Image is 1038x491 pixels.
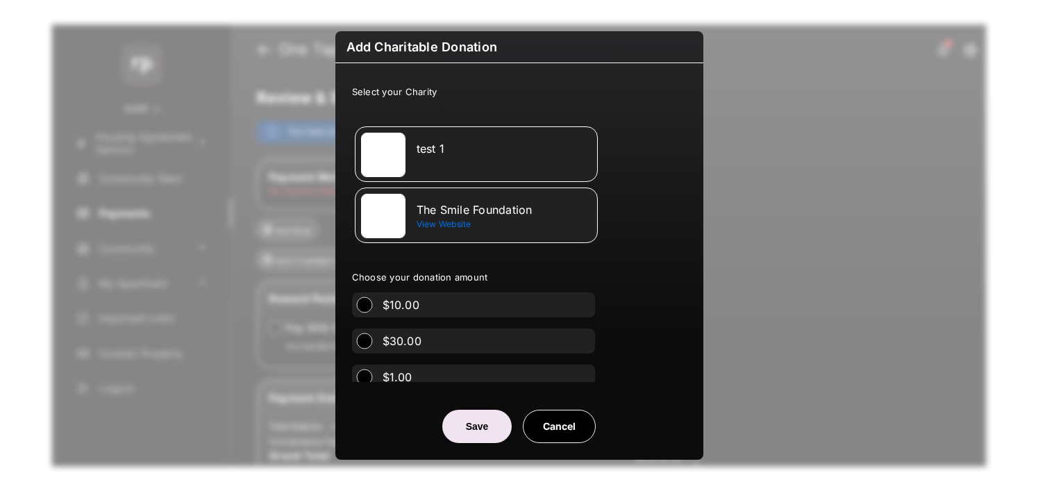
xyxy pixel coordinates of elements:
span: View Website [417,219,471,229]
label: $10.00 [383,298,420,312]
span: Choose your donation amount [352,272,488,283]
img: 60a4e704de28d0.46954840569.jpg [361,194,405,238]
button: Save [442,410,512,443]
label: $30.00 [383,334,422,348]
button: Cancel [523,410,596,443]
div: The Smile Foundation [417,203,592,216]
div: test 1 [417,142,592,155]
label: $1.00 [383,370,412,384]
h2: Add Charitable Donation [335,31,703,63]
img: 620f882a08aee9.06693195968.jpg [361,133,405,177]
span: Select your Charity [352,86,437,97]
